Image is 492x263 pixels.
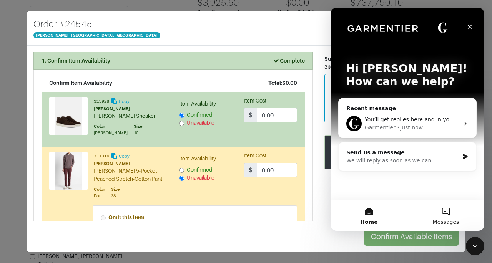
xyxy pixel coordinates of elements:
[33,17,160,31] h4: Order # 24545
[110,152,130,160] button: Copy
[34,116,65,124] div: Garmentier
[179,121,184,126] input: Unavailable
[94,186,105,193] div: Color
[94,130,128,136] div: [PERSON_NAME]
[324,63,459,71] div: 3 items
[94,112,168,120] div: [PERSON_NAME] Sneaker
[244,97,266,105] label: Item Cost
[132,12,146,26] div: Close
[49,79,112,87] div: Confirm Item Availability
[49,152,88,190] img: Product
[187,120,214,126] span: Unavailable
[94,106,168,112] div: [PERSON_NAME]
[244,108,257,122] span: $
[244,163,257,177] span: $
[16,149,128,157] div: We will reply as soon as we can
[134,130,142,136] div: 10
[101,215,106,220] input: Omit this item
[364,227,459,246] button: Confirm Available Items
[324,175,459,187] button: Ask Garmentier About This Order
[110,97,130,106] button: Copy
[466,237,484,255] iframe: Intercom live chat
[273,58,305,64] strong: Complete
[94,160,168,167] div: [PERSON_NAME]
[30,212,47,217] span: Home
[134,123,142,130] div: Size
[324,55,459,63] div: Summary
[111,186,120,193] div: Size
[187,167,213,173] span: Confirmed
[331,8,484,231] iframe: Intercom live chat
[102,212,129,217] span: Messages
[66,116,92,124] div: • Just now
[187,112,213,118] span: Confirmed
[268,79,297,87] div: Total: $0.00
[49,97,88,135] img: Product
[179,155,216,163] label: Item Availability
[94,123,128,130] div: Color
[33,32,160,38] span: [PERSON_NAME] - [GEOGRAPHIC_DATA], [GEOGRAPHIC_DATA]
[187,175,214,181] span: Unavailable
[94,154,109,159] small: 311316
[324,135,459,169] div: Garmentier will confirm any adjustments with the Stylist and contact you when the order is ready ...
[111,193,120,199] div: 38
[42,58,110,64] strong: 1. Confirm Item Availability
[108,214,145,220] strong: Omit this item
[179,113,184,118] input: Confirmed
[16,141,128,149] div: Send us a message
[119,154,130,159] small: Copy
[119,99,130,104] small: Copy
[77,192,154,223] button: Messages
[179,100,216,108] label: Item Availability
[179,168,184,173] input: Confirmed
[34,109,402,115] span: You’ll get replies here and in your email: ✉️ [PERSON_NAME][EMAIL_ADDRESS][DOMAIN_NAME] The team ...
[179,176,184,181] input: Unavailable
[94,99,109,104] small: 315928
[94,193,105,199] div: Port
[244,152,266,160] label: Item Cost
[8,134,146,164] div: Send us a messageWe will reply as soon as we can
[94,167,168,183] div: [PERSON_NAME] 5-Pocket Peached Stretch-Cotton Pant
